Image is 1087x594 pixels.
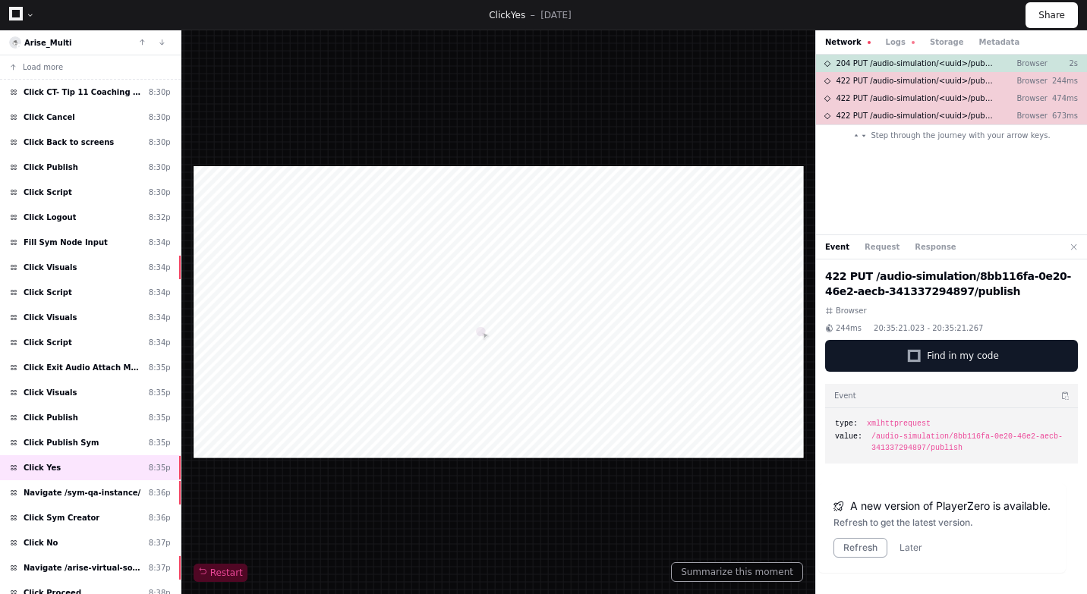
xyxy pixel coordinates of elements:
button: Response [915,241,956,253]
button: Find in my code [825,340,1078,372]
div: 8:30p [149,86,171,98]
span: Step through the journey with your arrow keys. [871,130,1050,141]
div: 8:35p [149,462,171,473]
h2: 422 PUT /audio-simulation/8bb116fa-0e20-46e2-aecb-341337294897/publish [825,269,1078,299]
span: Click Back to screens [24,137,114,148]
button: Logs [886,36,915,48]
p: Browser [1005,110,1048,121]
button: Later [900,542,922,554]
img: 7.svg [11,38,20,48]
div: 8:34p [149,337,171,348]
button: Refresh [833,538,887,558]
p: 474ms [1048,93,1078,104]
span: Click Script [24,287,72,298]
p: [DATE] [540,9,572,21]
p: 244ms [1048,75,1078,86]
span: type: [835,418,858,429]
p: Browser [1005,93,1048,104]
div: 8:35p [149,387,171,398]
button: Event [825,241,849,253]
span: Click Visuals [24,312,77,323]
div: 8:37p [149,562,171,574]
span: Click [489,10,511,20]
div: Refresh to get the latest version. [833,517,1051,529]
span: Click Publish Sym [24,437,99,448]
span: value: [835,431,862,442]
a: Arise_Multi [24,39,72,47]
span: Click Logout [24,212,76,223]
span: Click Cancel [24,112,75,123]
span: Browser [836,305,867,316]
span: Fill Sym Node Input [24,237,108,248]
div: 8:35p [149,437,171,448]
div: 8:37p [149,537,171,548]
span: /audio-simulation/8bb116fa-0e20-46e2-aecb-341337294897/publish [871,431,1068,454]
div: 8:34p [149,262,171,273]
div: 8:36p [149,512,171,523]
span: 422 PUT /audio-simulation/<uuid>/publish [836,93,993,104]
p: Browser [1005,58,1048,69]
span: 20:35:21.023 - 20:35:21.267 [874,322,983,334]
span: xmlhttprequest [867,418,931,429]
button: Storage [930,36,963,48]
h3: Event [834,390,856,401]
div: 8:36p [149,487,171,498]
div: 8:35p [149,362,171,373]
div: 8:34p [149,312,171,323]
p: Browser [1005,75,1048,86]
button: Request [865,241,900,253]
span: Click Sym Creator [24,512,99,523]
span: Click Publish [24,162,78,173]
div: 8:30p [149,112,171,123]
span: 422 PUT /audio-simulation/<uuid>/publish [836,110,993,121]
p: 673ms [1048,110,1078,121]
span: Click No [24,537,58,548]
span: 244ms [836,322,862,334]
span: Find in my code [927,350,999,362]
button: Restart [194,564,247,582]
span: Click Exit Audio Attach Mode [24,362,143,373]
button: Network [825,36,871,48]
div: 8:34p [149,287,171,298]
span: Yes [511,10,525,20]
span: Click Visuals [24,387,77,398]
span: Click Script [24,187,72,198]
div: 8:34p [149,237,171,248]
span: Click Publish [24,412,78,423]
span: A new version of PlayerZero is available. [850,498,1051,514]
span: Restart [198,567,243,579]
span: Click CT- Tip 11 Coaching Tip Hotspot [24,86,143,98]
span: 422 PUT /audio-simulation/<uuid>/publish [836,75,993,86]
span: Load more [23,61,63,73]
span: Click Visuals [24,262,77,273]
div: 8:30p [149,187,171,198]
span: Navigate /arise-virtual-solutions/audio-simulation/*/create-sym [24,562,143,574]
span: Click Yes [24,462,61,473]
p: 2s [1048,58,1078,69]
span: Click Script [24,337,72,348]
button: Metadata [978,36,1019,48]
button: Summarize this moment [671,562,803,582]
span: 204 PUT /audio-simulation/<uuid>/publish [836,58,993,69]
button: Share [1026,2,1078,28]
div: 8:32p [149,212,171,223]
span: Navigate /sym-qa-instance/ [24,487,140,498]
div: 8:35p [149,412,171,423]
div: 8:30p [149,162,171,173]
div: 8:30p [149,137,171,148]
